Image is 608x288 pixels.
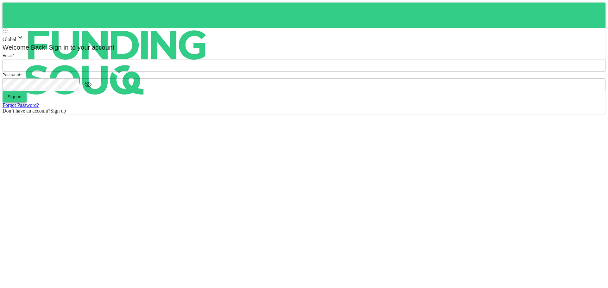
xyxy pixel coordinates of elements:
[50,108,66,113] span: Sign up
[3,3,605,28] a: logo
[3,108,50,113] span: Don’t have an account?
[47,44,115,51] span: Sign in to your account
[3,102,39,108] a: Forgot Password?
[3,44,47,51] span: Welcome Back!
[3,59,605,72] input: email
[3,53,13,58] span: Email
[3,34,605,42] div: Global
[3,73,20,77] span: Password
[3,3,231,123] img: logo
[8,94,22,99] span: Sign in
[3,78,79,91] input: password
[3,91,27,102] button: Sign in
